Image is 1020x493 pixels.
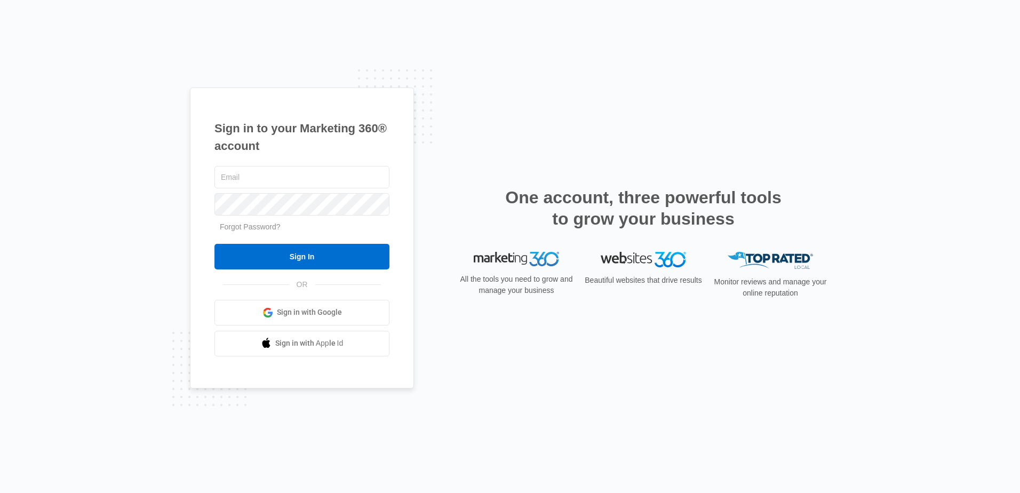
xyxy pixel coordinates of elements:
[214,244,389,269] input: Sign In
[711,276,830,299] p: Monitor reviews and manage your online reputation
[214,166,389,188] input: Email
[502,187,785,229] h2: One account, three powerful tools to grow your business
[474,252,559,267] img: Marketing 360
[584,275,703,286] p: Beautiful websites that drive results
[214,300,389,325] a: Sign in with Google
[601,252,686,267] img: Websites 360
[277,307,342,318] span: Sign in with Google
[220,222,281,231] a: Forgot Password?
[214,331,389,356] a: Sign in with Apple Id
[289,279,315,290] span: OR
[457,274,576,296] p: All the tools you need to grow and manage your business
[275,338,344,349] span: Sign in with Apple Id
[728,252,813,269] img: Top Rated Local
[214,120,389,155] h1: Sign in to your Marketing 360® account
